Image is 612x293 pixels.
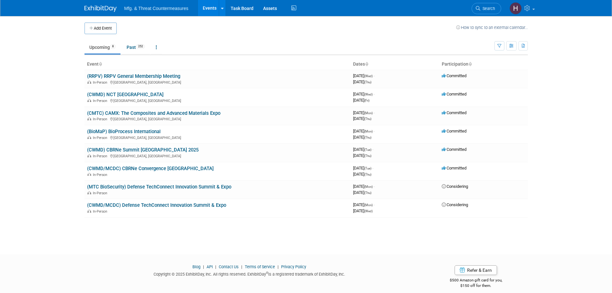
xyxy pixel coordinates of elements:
a: (RRPV) RRPV General Membership Meeting [87,73,180,79]
span: | [276,264,280,269]
span: - [374,202,375,207]
span: In-Person [93,191,109,195]
span: In-Person [93,173,109,177]
th: Participation [439,59,528,70]
span: [DATE] [353,208,373,213]
span: Committed [442,147,466,152]
span: (Mon) [364,185,373,188]
img: In-Person Event [87,173,91,176]
span: Committed [442,92,466,96]
a: (CMTC) CAMX: The Composites and Advanced Materials Expo [87,110,220,116]
span: [DATE] [353,190,371,195]
span: [DATE] [353,135,371,140]
span: Committed [442,166,466,170]
span: [DATE] [353,184,375,189]
span: (Mon) [364,130,373,133]
span: 8 [110,44,116,49]
span: In-Person [93,80,109,85]
span: Mfg. & Threat Countermeasures [124,6,189,11]
span: | [214,264,218,269]
span: In-Person [93,154,109,158]
a: (MTC BioSecurity) Defense TechConnect Innovation Summit & Expo [87,184,231,190]
span: (Thu) [364,191,371,195]
span: - [374,110,375,115]
a: Upcoming8 [84,41,120,53]
span: (Thu) [364,154,371,158]
span: 252 [136,44,145,49]
sup: ® [266,271,268,275]
span: Committed [442,110,466,115]
span: [DATE] [353,79,371,84]
a: (CWMD/MCDC) Defense TechConnect Innovation Summit & Expo [87,202,226,208]
span: [DATE] [353,116,371,121]
div: [GEOGRAPHIC_DATA], [GEOGRAPHIC_DATA] [87,135,348,140]
span: [DATE] [353,166,373,170]
span: (Thu) [364,80,371,84]
span: (Thu) [364,173,371,176]
span: (Fri) [364,99,369,102]
a: Contact Us [219,264,239,269]
span: [DATE] [353,147,373,152]
span: | [240,264,244,269]
a: How to sync to an external calendar... [456,25,528,30]
span: Committed [442,129,466,133]
div: [GEOGRAPHIC_DATA], [GEOGRAPHIC_DATA] [87,79,348,85]
a: Past252 [122,41,150,53]
span: - [374,73,375,78]
span: In-Person [93,99,109,103]
th: Event [84,59,350,70]
span: [DATE] [353,172,371,177]
a: Sort by Event Name [99,61,102,67]
span: Considering [442,202,468,207]
span: | [201,264,206,269]
span: - [374,129,375,133]
span: Considering [442,184,468,189]
span: In-Person [93,209,109,214]
a: Privacy Policy [281,264,306,269]
div: [GEOGRAPHIC_DATA], [GEOGRAPHIC_DATA] [87,98,348,103]
img: In-Person Event [87,99,91,102]
span: [DATE] [353,92,375,96]
span: Search [480,6,495,11]
span: (Thu) [364,117,371,121]
span: (Tue) [364,148,371,151]
a: Blog [192,264,200,269]
a: (CWMD) NCT [GEOGRAPHIC_DATA] [87,92,164,97]
span: (Wed) [364,209,373,213]
span: (Wed) [364,74,373,78]
button: Add Event [84,23,117,34]
a: Refer & Earn [455,265,497,275]
span: [DATE] [353,129,375,133]
span: [DATE] [353,110,375,115]
div: [GEOGRAPHIC_DATA], [GEOGRAPHIC_DATA] [87,116,348,121]
span: In-Person [93,136,109,140]
span: (Thu) [364,136,371,139]
div: Copyright © 2025 ExhibitDay, Inc. All rights reserved. ExhibitDay is a registered trademark of Ex... [84,270,415,277]
span: (Wed) [364,93,373,96]
span: [DATE] [353,153,371,158]
span: (Tue) [364,167,371,170]
img: In-Person Event [87,209,91,213]
div: $150 off for them. [424,283,528,288]
img: In-Person Event [87,136,91,139]
span: [DATE] [353,73,375,78]
img: In-Person Event [87,117,91,120]
span: In-Person [93,117,109,121]
span: (Mon) [364,203,373,207]
span: [DATE] [353,202,375,207]
span: - [374,184,375,189]
a: (CWMD) CBRNe Summit [GEOGRAPHIC_DATA] 2025 [87,147,199,153]
a: (CWMD/MCDC) CBRNe Convergence [GEOGRAPHIC_DATA] [87,166,214,171]
a: API [207,264,213,269]
span: - [372,147,373,152]
a: Sort by Participation Type [468,61,472,67]
a: (BioMaP) BioProcess International [87,129,161,134]
a: Search [472,3,501,14]
a: Terms of Service [245,264,275,269]
span: - [372,166,373,170]
a: Sort by Start Date [365,61,368,67]
div: $500 Amazon gift card for you, [424,273,528,288]
img: In-Person Event [87,80,91,84]
img: In-Person Event [87,154,91,157]
span: [DATE] [353,98,369,103]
